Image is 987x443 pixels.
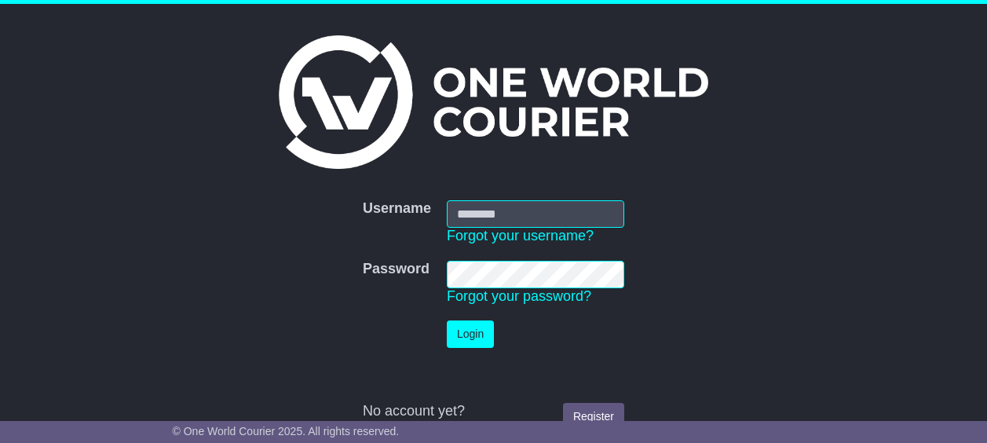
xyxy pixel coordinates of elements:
[447,228,594,243] a: Forgot your username?
[173,425,400,438] span: © One World Courier 2025. All rights reserved.
[363,200,431,218] label: Username
[363,261,430,278] label: Password
[279,35,707,169] img: One World
[447,320,494,348] button: Login
[563,403,624,430] a: Register
[363,403,624,420] div: No account yet?
[447,288,591,304] a: Forgot your password?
